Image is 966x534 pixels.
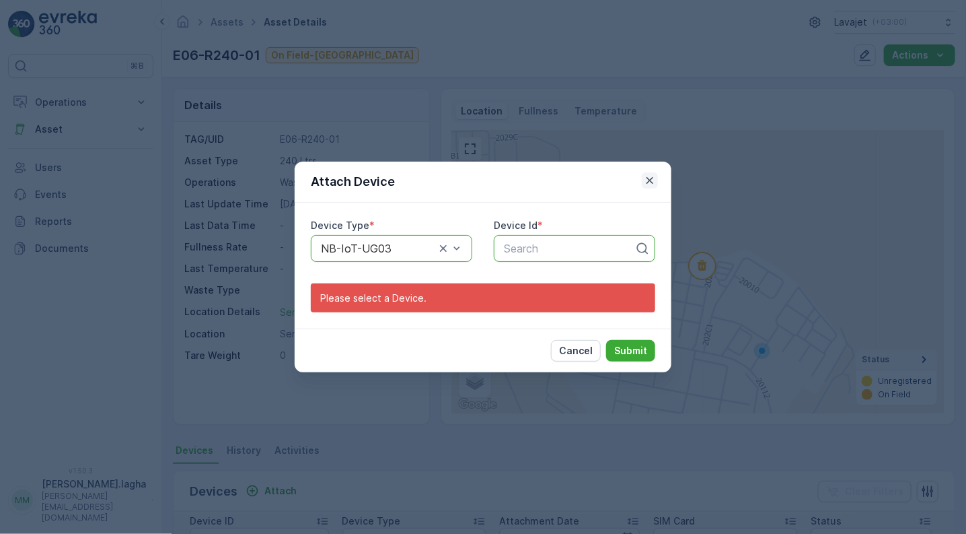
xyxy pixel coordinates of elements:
p: Please select a Device. [320,293,646,304]
p: Cancel [559,344,593,358]
button: Cancel [551,340,601,362]
p: Submit [614,344,647,358]
p: Attach Device [311,172,395,191]
label: Device Id [494,220,537,231]
label: Device Type [311,220,369,231]
p: Search [504,240,634,257]
button: Submit [606,340,655,362]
